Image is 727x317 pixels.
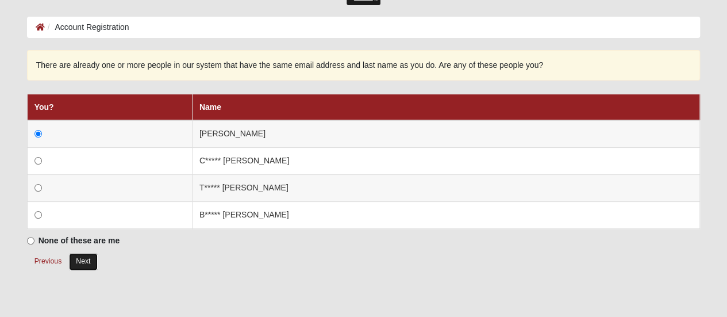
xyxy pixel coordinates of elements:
[45,21,129,33] li: Account Registration
[27,237,34,245] input: None of these are me
[27,50,701,81] div: There are already one or more people in our system that have the same email address and last name...
[192,120,700,148] td: [PERSON_NAME]
[39,236,120,245] strong: None of these are me
[192,94,700,121] th: Name
[69,253,97,270] button: Next
[27,94,192,121] th: You?
[27,253,70,270] button: Previous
